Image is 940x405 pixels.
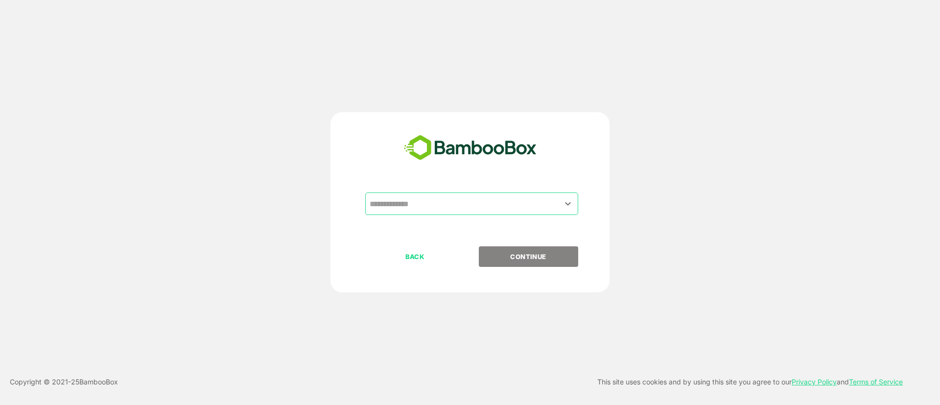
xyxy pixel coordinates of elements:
p: This site uses cookies and by using this site you agree to our and [597,376,903,388]
button: BACK [365,246,465,267]
img: bamboobox [399,132,542,164]
p: Copyright © 2021- 25 BambooBox [10,376,118,388]
a: Terms of Service [849,378,903,386]
p: BACK [366,251,464,262]
button: Open [562,197,575,210]
a: Privacy Policy [792,378,837,386]
p: CONTINUE [479,251,577,262]
button: CONTINUE [479,246,578,267]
